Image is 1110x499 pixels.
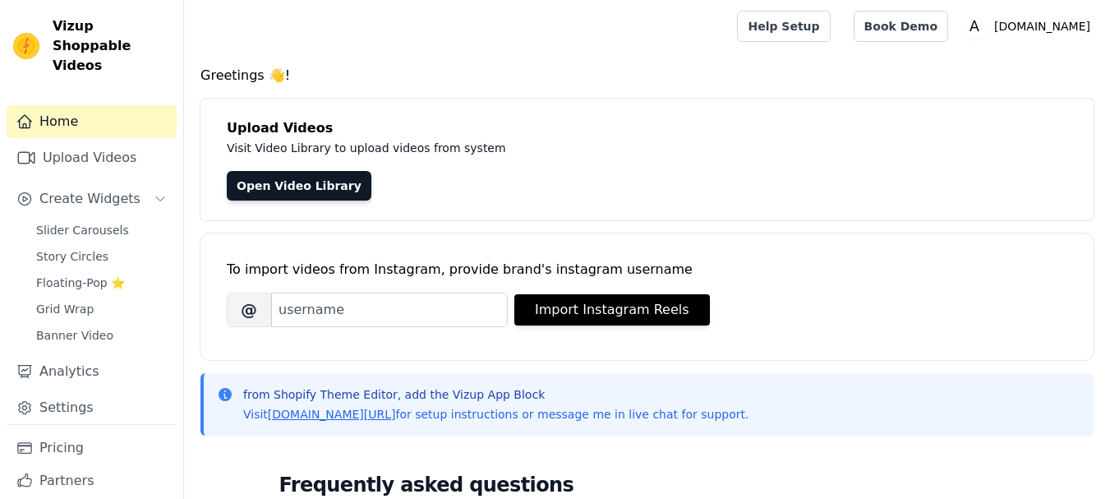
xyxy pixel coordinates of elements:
a: Grid Wrap [26,298,177,321]
button: A [DOMAIN_NAME] [961,12,1097,41]
span: Vizup Shoppable Videos [53,16,170,76]
a: Settings [7,391,177,424]
p: Visit Video Library to upload videos from system [227,138,963,158]
a: Banner Video [26,324,177,347]
button: Import Instagram Reels [514,294,710,326]
span: Floating-Pop ⭐ [36,275,125,291]
a: Partners [7,464,177,497]
img: Vizup [13,33,39,59]
a: [DOMAIN_NAME][URL] [268,408,396,421]
text: A [970,18,979,35]
button: Create Widgets [7,183,177,215]
a: Home [7,105,177,138]
a: Pricing [7,432,177,464]
a: Analytics [7,355,177,388]
span: @ [227,293,271,327]
p: [DOMAIN_NAME] [988,12,1097,41]
p: Visit for setup instructions or message me in live chat for support. [243,406,748,423]
input: username [271,293,508,327]
span: Create Widgets [39,189,140,209]
a: Story Circles [26,245,177,268]
span: Banner Video [36,327,113,344]
a: Open Video Library [227,171,371,201]
h4: Greetings 👋! [200,66,1094,85]
a: Book Demo [854,11,948,42]
p: from Shopify Theme Editor, add the Vizup App Block [243,386,748,403]
a: Floating-Pop ⭐ [26,271,177,294]
span: Slider Carousels [36,222,129,238]
a: Slider Carousels [26,219,177,242]
h4: Upload Videos [227,118,1067,138]
div: To import videos from Instagram, provide brand's instagram username [227,260,1067,280]
span: Grid Wrap [36,301,94,317]
a: Help Setup [737,11,830,42]
span: Story Circles [36,248,108,265]
a: Upload Videos [7,141,177,174]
